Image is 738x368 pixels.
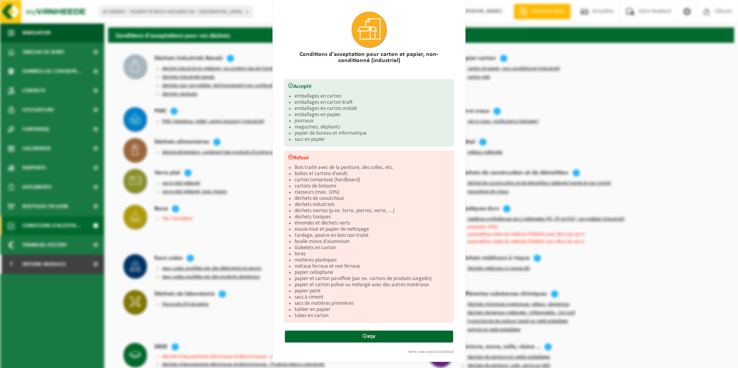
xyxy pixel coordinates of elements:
li: papier cellophane [295,270,450,276]
li: boîtes et cartons d'oeufs [295,171,450,177]
h3: Refusé [288,154,450,161]
li: métaux ferreux et non ferreux [295,263,450,270]
li: Fardage, poutre en bois non traité [295,233,450,239]
li: papier peint [295,288,450,294]
div: Notre code produit:04-000026 [280,350,458,354]
li: papier et carton pollué ou mélangé avec des autres matériaux [295,282,450,288]
li: emballages en carton ondulé [295,106,450,112]
li: émondes et déchets verts [295,220,450,226]
li: feuille mince d'aluminium [295,239,450,245]
li: essuie-tout et papier de nettoyage [295,226,450,233]
li: déchets de caoutchouc [295,196,450,202]
li: carton compressé (hardboard) [295,177,450,183]
li: déchets toxiques [295,214,450,220]
li: tubes en carton [295,313,450,319]
li: journaux [295,118,450,124]
li: déchets inertes (p.ex. terre, pierres, verre, ...) [295,208,450,214]
a: PDF [285,331,453,343]
li: déchets industriels [295,202,450,208]
li: magazines, dépliants [295,124,450,130]
li: emballages en carton [295,93,450,100]
li: sacs de matières premières [295,300,450,307]
li: Bois traité avec de la peinture, des colles, etc. [295,165,450,171]
li: Gobelets en carton [295,245,450,251]
li: emballages en carton kraft [295,100,450,106]
li: tablier en papier [295,307,450,313]
li: emballages en papier [295,112,450,118]
li: sacs en papier [295,137,450,143]
li: classeurs (max. 10%) [295,189,450,196]
li: matières plastiques [295,257,450,263]
h2: Conditions d'acceptation pour carton et papier, non-conditionné (industriel) [284,51,454,64]
li: papier et carton paraffiné (par ex. cartons de produits surgelés) [295,276,450,282]
li: papier de bureau et informatique [295,130,450,137]
li: cartons de boissons [295,183,450,189]
li: livres [295,251,450,257]
li: sacs à ciment [295,294,450,300]
h3: Accepté [288,83,450,89]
